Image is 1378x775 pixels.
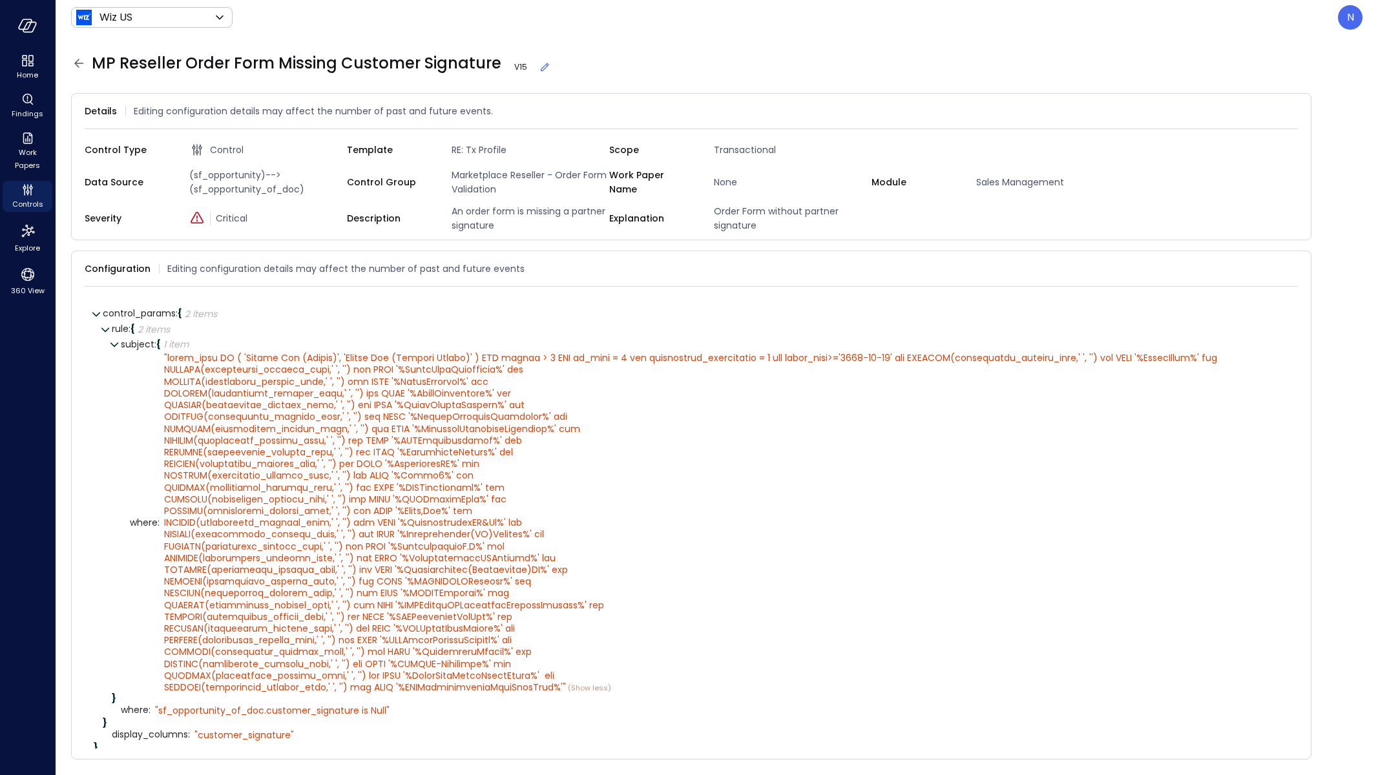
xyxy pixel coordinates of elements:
span: Severity [85,211,169,225]
span: Work Papers [8,146,47,172]
span: Home [17,68,38,81]
div: Noy Vadai [1338,5,1362,30]
div: Explore [3,220,52,256]
span: Explanation [609,211,693,225]
span: : [158,516,160,529]
span: Transactional [709,143,872,157]
div: 360 View [3,263,52,298]
span: 360 View [11,284,45,297]
span: Editing configuration details may affect the number of past and future events. [134,104,493,118]
div: Controls [3,181,52,212]
span: None [709,175,872,189]
span: display_columns [112,730,190,739]
span: where [121,705,151,715]
div: Control [189,142,347,158]
span: Configuration [85,262,151,276]
div: " customer_signature" [194,729,294,741]
span: lorem_ipsu DO ( 'Sitame Con (Adipis)', 'Elitse Doe (Tempori Utlabo)' ) ETD magnaa > 3 ENI ad_mini... [164,351,1220,694]
span: Template [347,143,431,157]
p: Wiz US [99,10,132,25]
div: 2 items [138,325,170,334]
div: Home [3,52,52,83]
span: { [156,338,161,351]
span: control_params [103,307,178,320]
span: : [176,307,178,320]
span: Description [347,211,431,225]
div: } [112,694,1289,703]
span: subject [121,338,156,351]
div: } [94,743,1289,752]
span: Controls [12,198,43,211]
span: where [130,518,160,528]
span: : [188,728,190,741]
span: Control Group [347,175,431,189]
span: Scope [609,143,693,157]
span: MP Reseller Order Form Missing Customer Signature [92,53,551,74]
span: Details [85,104,117,118]
span: Marketplace Reseller - Order Form Validation [446,168,609,196]
span: rule [112,322,130,335]
div: " sf_opportunity_of_doc.customer_signature is Null" [155,705,390,716]
span: Control Type [85,143,169,157]
span: : [154,338,156,351]
span: RE: Tx Profile [446,143,609,157]
span: V 15 [509,61,532,74]
span: Work Paper Name [609,168,693,196]
span: : [129,322,130,335]
span: (Show less) [566,683,611,693]
span: Explore [15,242,40,254]
span: Findings [12,107,43,120]
div: " [164,352,1220,694]
span: Module [872,175,955,189]
span: { [178,307,182,320]
span: An order form is missing a partner signature [446,204,609,232]
div: } [103,718,1289,727]
span: Editing configuration details may affect the number of past and future events [167,262,525,276]
span: { [130,322,135,335]
img: Icon [76,10,92,25]
div: Findings [3,90,52,121]
span: Order Form without partner signature [709,204,872,232]
div: Critical [189,211,347,225]
span: Sales Management [971,175,1134,189]
div: 1 item [163,340,189,349]
p: N [1347,10,1354,25]
div: Work Papers [3,129,52,173]
div: 2 items [185,309,217,318]
span: : [149,703,151,716]
span: (sf_opportunity)-->(sf_opportunity_of_doc) [184,168,347,196]
span: Data Source [85,175,169,189]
